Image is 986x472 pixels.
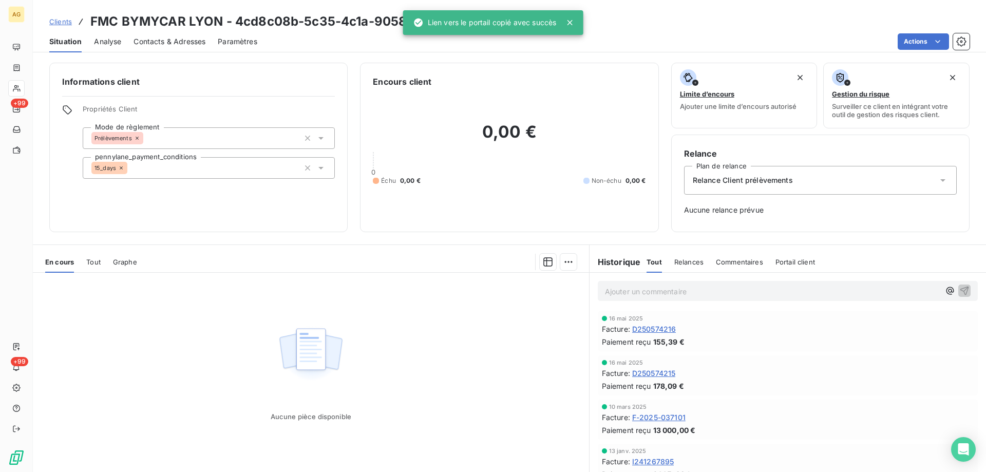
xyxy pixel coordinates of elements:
[609,315,643,322] span: 16 mai 2025
[271,412,351,421] span: Aucune pièce disponible
[832,90,889,98] span: Gestion du risque
[8,6,25,23] div: AG
[653,425,696,436] span: 13 000,00 €
[632,412,686,423] span: F-2025-037101
[632,456,674,467] span: I241267895
[49,16,72,27] a: Clients
[49,17,72,26] span: Clients
[94,36,121,47] span: Analyse
[218,36,257,47] span: Paramètres
[94,165,116,171] span: 15_days
[674,258,704,266] span: Relances
[680,102,797,110] span: Ajouter une limite d’encours autorisé
[609,404,647,410] span: 10 mars 2025
[143,134,151,143] input: Ajouter une valeur
[602,456,630,467] span: Facture :
[373,75,431,88] h6: Encours client
[898,33,949,50] button: Actions
[49,36,82,47] span: Situation
[684,147,957,160] h6: Relance
[373,122,646,153] h2: 0,00 €
[83,105,335,119] span: Propriétés Client
[278,323,344,386] img: Empty state
[62,75,335,88] h6: Informations client
[602,324,630,334] span: Facture :
[602,368,630,379] span: Facture :
[602,381,651,391] span: Paiement reçu
[632,324,676,334] span: D250574216
[671,63,818,128] button: Limite d’encoursAjouter une limite d’encours autorisé
[45,258,74,266] span: En cours
[381,176,396,185] span: Échu
[653,381,684,391] span: 178,09 €
[625,176,646,185] span: 0,00 €
[680,90,734,98] span: Limite d’encours
[590,256,641,268] h6: Historique
[823,63,970,128] button: Gestion du risqueSurveiller ce client en intégrant votre outil de gestion des risques client.
[11,99,28,108] span: +99
[127,163,136,173] input: Ajouter une valeur
[693,175,793,185] span: Relance Client prélèvements
[684,205,957,215] span: Aucune relance prévue
[113,258,137,266] span: Graphe
[86,258,101,266] span: Tout
[11,357,28,366] span: +99
[609,360,643,366] span: 16 mai 2025
[602,425,651,436] span: Paiement reçu
[371,168,375,176] span: 0
[775,258,815,266] span: Portail client
[400,176,421,185] span: 0,00 €
[632,368,676,379] span: D250574215
[602,336,651,347] span: Paiement reçu
[602,412,630,423] span: Facture :
[134,36,205,47] span: Contacts & Adresses
[951,437,976,462] div: Open Intercom Messenger
[94,135,132,141] span: Prélèvements
[592,176,621,185] span: Non-échu
[647,258,662,266] span: Tout
[8,449,25,466] img: Logo LeanPay
[413,13,557,32] div: Lien vers le portail copié avec succès
[832,102,961,119] span: Surveiller ce client en intégrant votre outil de gestion des risques client.
[716,258,763,266] span: Commentaires
[90,12,502,31] h3: FMC BYMYCAR LYON - 4cd8c08b-5c35-4c1a-9058-92b21de168d3
[609,448,647,454] span: 13 janv. 2025
[653,336,685,347] span: 155,39 €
